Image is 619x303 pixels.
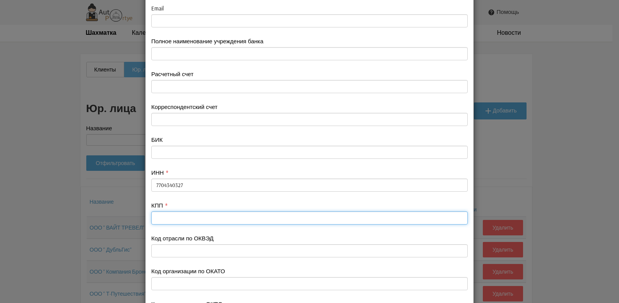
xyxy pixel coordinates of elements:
[151,136,162,144] label: БИК
[151,234,214,242] label: Код отрасли по ОКВЭД
[151,201,163,209] label: КПП
[151,70,193,78] label: Расчетный счет
[151,37,263,45] label: Полное наименование учреждения банка
[151,103,217,111] label: Корреспондентский счет
[151,169,164,177] label: ИНН
[151,267,225,275] label: Код организации по ОКАТО
[151,4,164,12] label: Email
